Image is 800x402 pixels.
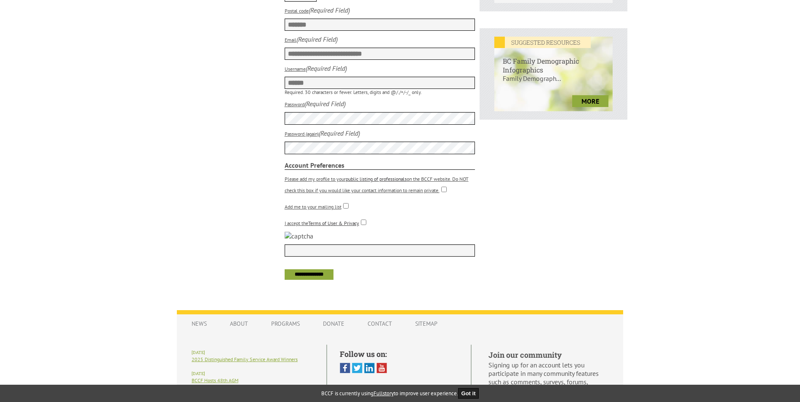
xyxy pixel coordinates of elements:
[572,95,608,107] a: more
[285,101,304,107] label: Password
[263,316,308,332] a: Programs
[296,35,338,43] i: (Required Field)
[340,363,350,373] img: Facebook
[192,356,298,362] a: 2025 Distinguished Family Service Award Winners
[376,363,387,373] img: You Tube
[359,316,400,332] a: Contact
[285,37,296,43] label: Email
[192,371,314,376] h6: [DATE]
[340,349,458,359] h5: Follow us on:
[304,99,346,108] i: (Required Field)
[319,129,360,137] i: (Required Field)
[285,232,313,240] img: captcha
[494,37,591,48] em: SUGGESTED RESOURCES
[285,161,475,170] strong: Account Preferences
[407,316,446,332] a: Sitemap
[285,66,306,72] label: Username
[352,363,363,373] img: Twitter
[285,204,341,210] label: Add me to your mailing list
[192,377,238,383] a: BCCF Hosts 48th AGM
[192,350,314,355] h6: [DATE]
[309,6,350,14] i: (Required Field)
[308,220,359,226] a: Terms of User & Privacy
[285,89,475,95] p: Required. 30 characters or fewer. Letters, digits and @/./+/-/_ only.
[494,74,613,91] p: Family Demograph...
[488,361,608,394] p: Signing up for an account lets you participate in many community features such as comments, surve...
[346,176,407,182] a: public listing of professionals
[364,363,375,373] img: Linked In
[373,390,394,397] a: Fullstory
[488,350,608,360] h5: Join our community
[285,131,319,137] label: Password (again)
[494,48,613,74] h6: BC Family Demographic Infographics
[458,388,479,399] button: Got it
[285,220,359,226] label: I accept the
[315,316,353,332] a: Donate
[183,316,215,332] a: News
[285,176,469,193] label: Please add my profile to your on the BCCF website. Do NOT check this box if you would like your c...
[306,64,347,72] i: (Required Field)
[285,8,309,14] label: Postal code
[221,316,256,332] a: About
